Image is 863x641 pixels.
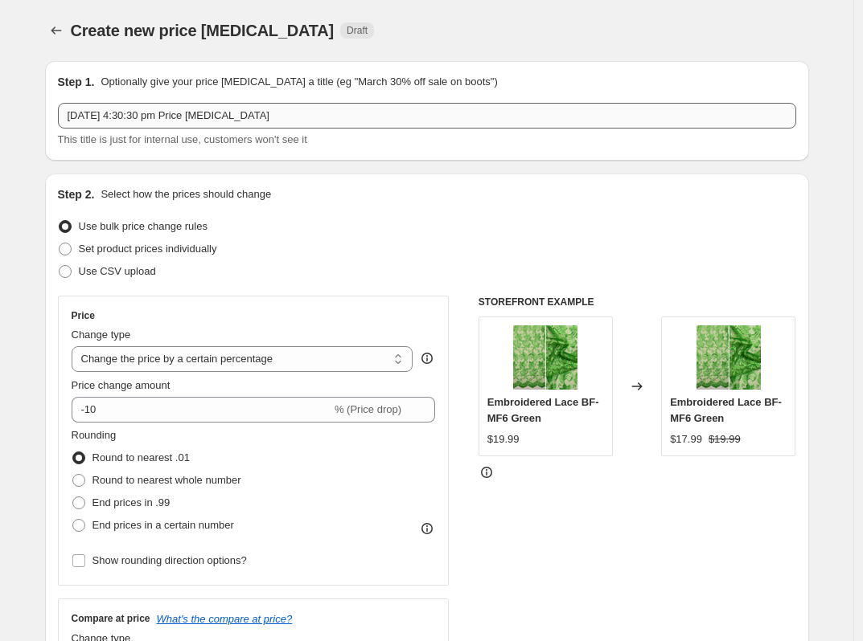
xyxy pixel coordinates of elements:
span: Show rounding direction options? [92,554,247,566]
p: Optionally give your price [MEDICAL_DATA] a title (eg "March 30% off sale on boots") [101,74,497,90]
span: Use bulk price change rules [79,220,208,232]
div: help [419,350,435,366]
span: End prices in .99 [92,496,171,508]
span: Use CSV upload [79,265,156,277]
span: Round to nearest .01 [92,451,190,463]
img: Embroidered-Lace-Big-Flower-MF6-Green-2_80x.jpg [697,325,761,390]
h3: Compare at price [72,612,150,625]
span: $19.99 [709,433,741,445]
span: Create new price [MEDICAL_DATA] [71,22,335,39]
span: $17.99 [670,433,702,445]
span: Rounding [72,429,117,441]
span: Embroidered Lace BF-MF6 Green [670,396,782,424]
span: This title is just for internal use, customers won't see it [58,133,307,145]
h2: Step 1. [58,74,95,90]
button: What's the compare at price? [157,613,293,625]
p: Select how the prices should change [101,186,271,202]
img: Embroidered-Lace-Big-Flower-MF6-Green-2_80x.jpg [513,325,577,390]
input: 30% off holiday sale [58,103,796,129]
span: Set product prices individually [79,243,217,255]
input: -15 [72,397,331,423]
span: Round to nearest whole number [92,474,241,486]
span: $19.99 [487,433,520,445]
h2: Step 2. [58,186,95,202]
span: Price change amount [72,379,171,391]
span: Embroidered Lace BF-MF6 Green [487,396,599,424]
h3: Price [72,309,95,322]
span: Draft [347,24,368,37]
span: Change type [72,329,131,341]
span: % (Price drop) [335,403,401,415]
button: Price change jobs [45,19,68,42]
span: End prices in a certain number [92,519,234,531]
h6: STOREFRONT EXAMPLE [479,296,796,308]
